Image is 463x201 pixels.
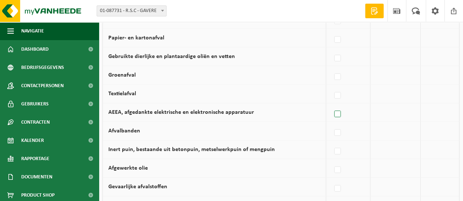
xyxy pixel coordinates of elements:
label: Groenafval [108,72,136,78]
label: Afgewerkte olie [108,165,148,171]
label: AEEA, afgedankte elektrische en elektronische apparatuur [108,109,254,115]
span: Rapportage [21,150,49,168]
label: Gevaarlijke afvalstoffen [108,184,167,190]
span: Dashboard [21,40,49,58]
span: Contracten [21,113,50,131]
label: Inert puin, bestaande uit betonpuin, metselwerkpuin of mengpuin [108,147,275,152]
label: Afvalbanden [108,128,140,134]
span: Gebruikers [21,95,49,113]
span: 01-087731 - R.S.C - GAVERE [97,6,166,16]
label: Papier- en kartonafval [108,35,164,41]
span: 01-087731 - R.S.C - GAVERE [97,5,167,16]
span: Bedrijfsgegevens [21,58,64,77]
span: Documenten [21,168,52,186]
label: Gebruikte dierlijke en plantaardige oliën en vetten [108,54,235,59]
label: Textielafval [108,91,136,97]
span: Contactpersonen [21,77,64,95]
span: Navigatie [21,22,44,40]
span: Kalender [21,131,44,150]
